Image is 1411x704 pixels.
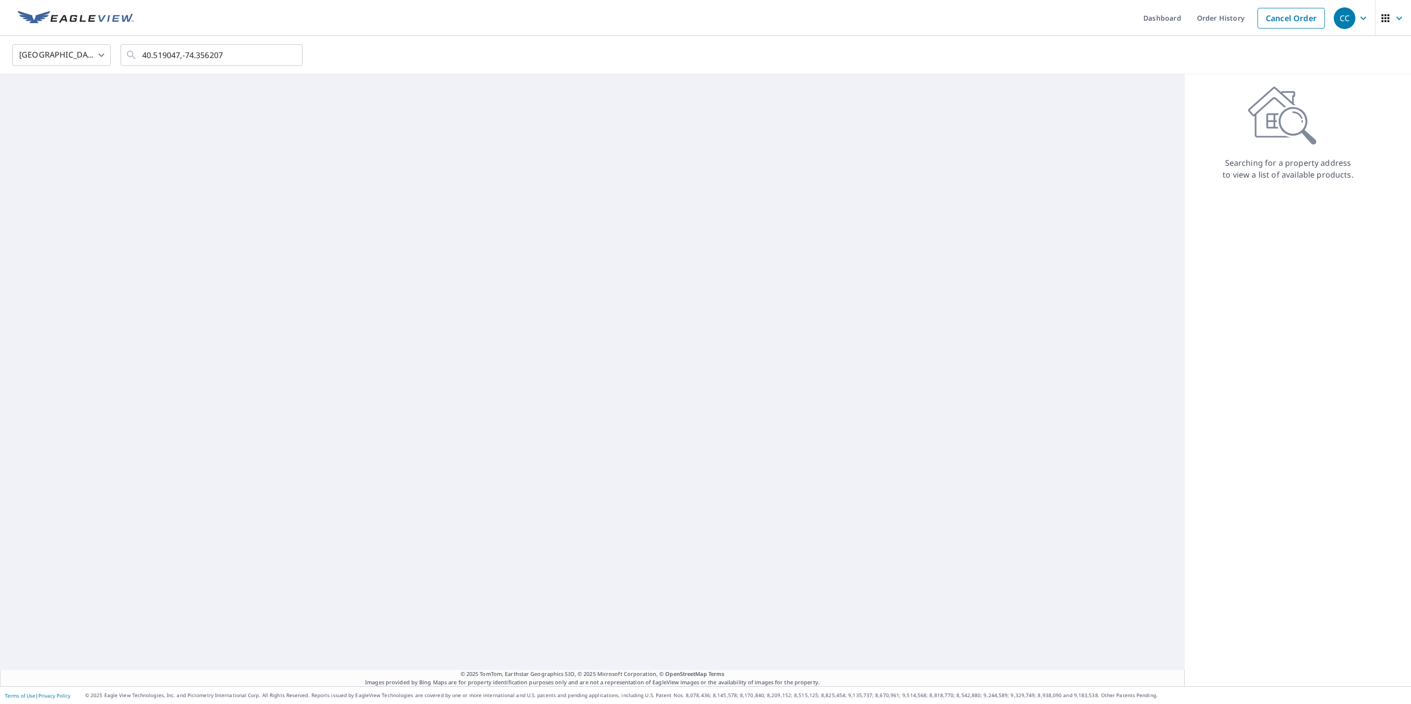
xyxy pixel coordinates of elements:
div: [GEOGRAPHIC_DATA] [12,41,111,69]
a: Privacy Policy [38,692,70,699]
input: Search by address or latitude-longitude [142,41,282,69]
p: Searching for a property address to view a list of available products. [1222,157,1354,181]
p: © 2025 Eagle View Technologies, Inc. and Pictometry International Corp. All Rights Reserved. Repo... [85,692,1406,699]
img: EV Logo [18,11,134,26]
span: © 2025 TomTom, Earthstar Geographics SIO, © 2025 Microsoft Corporation, © [460,670,725,678]
p: | [5,693,70,699]
div: CC [1334,7,1355,29]
a: Terms [708,670,725,677]
a: Terms of Use [5,692,35,699]
a: OpenStreetMap [665,670,706,677]
a: Cancel Order [1258,8,1325,29]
